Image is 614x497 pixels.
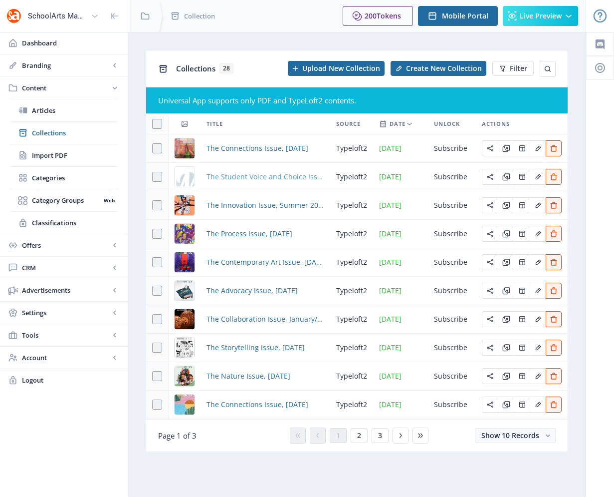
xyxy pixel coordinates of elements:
a: Edit page [546,314,562,323]
a: Edit page [546,171,562,181]
td: [DATE] [373,277,428,305]
span: Mobile Portal [442,12,488,20]
a: Edit page [482,200,498,209]
td: typeloft2 [330,191,373,220]
span: Source [336,118,361,130]
td: Subscribe [428,277,476,305]
a: The Connections Issue, [DATE] [206,399,308,411]
img: properties.app_icon.png [6,8,22,24]
span: The Nature Issue, [DATE] [206,370,290,382]
a: Edit page [498,228,514,238]
img: cover.jpg [175,167,195,187]
img: 15ad045d-8524-468b-a0de-1f00bc134e43.png [175,138,195,158]
a: Classifications [10,212,118,234]
a: Edit page [514,399,530,409]
td: Subscribe [428,134,476,163]
td: Subscribe [428,220,476,248]
img: 8e2b6bbf-8dae-414b-a6f5-84a18bbcfe9b.png [175,224,195,244]
button: 200Tokens [343,6,413,26]
a: Edit page [546,285,562,295]
img: d48d95ad-d8e3-41d8-84eb-334bbca4bb7b.png [175,195,195,215]
a: The Process Issue, [DATE] [206,228,292,240]
div: Universal App supports only PDF and TypeLoft2 contents. [158,95,556,105]
td: typeloft2 [330,220,373,248]
a: The Connections Issue, [DATE] [206,142,308,154]
span: 1 [336,432,340,440]
td: typeloft2 [330,305,373,334]
a: Edit page [498,314,514,323]
td: [DATE] [373,334,428,362]
td: typeloft2 [330,248,373,277]
img: 25e7b029-8912-40f9-bdfa-ba5e0f209b25.png [175,338,195,358]
a: Edit page [514,171,530,181]
a: Edit page [482,314,498,323]
span: Unlock [434,118,460,130]
a: Edit page [530,342,546,352]
a: Edit page [498,143,514,152]
a: Edit page [530,228,546,238]
td: Subscribe [428,191,476,220]
td: [DATE] [373,248,428,277]
a: Edit page [482,371,498,380]
td: typeloft2 [330,163,373,191]
td: typeloft2 [330,391,373,419]
a: Edit page [514,257,530,266]
a: Edit page [530,257,546,266]
span: Date [390,118,406,130]
td: [DATE] [373,305,428,334]
a: Edit page [514,285,530,295]
a: Edit page [530,399,546,409]
img: 9211a670-13fb-492a-930b-e4eb21ad28b3.png [175,309,195,329]
td: [DATE] [373,362,428,391]
span: The Innovation Issue, Summer 2025 [206,199,324,211]
a: Edit page [482,228,498,238]
span: Articles [32,105,118,115]
a: Edit page [530,143,546,152]
span: Import PDF [32,150,118,160]
button: Show 10 Records [475,428,556,443]
button: 1 [330,428,347,443]
a: The Advocacy Issue, [DATE] [206,285,298,297]
a: Edit page [498,342,514,352]
a: Edit page [514,314,530,323]
a: Edit page [546,200,562,209]
nb-badge: Web [100,195,118,205]
a: Edit page [530,200,546,209]
a: Edit page [498,257,514,266]
span: Filter [510,64,527,72]
span: Actions [482,118,510,130]
a: Edit page [514,228,530,238]
a: Categories [10,167,118,189]
td: [DATE] [373,134,428,163]
span: 2 [357,432,361,440]
a: Edit page [482,285,498,295]
td: [DATE] [373,191,428,220]
td: typeloft2 [330,134,373,163]
a: Edit page [530,314,546,323]
img: a4271694-0c87-4a09-9142-d883a85e28a1.png [175,281,195,301]
img: 89e5a51b-b125-4246-816e-a18a65a1af06.jpg [175,395,195,415]
a: Edit page [498,399,514,409]
span: The Contemporary Art Issue, [DATE] [206,256,324,268]
a: Edit page [514,200,530,209]
span: Page 1 of 3 [158,431,197,441]
span: Collections [176,63,215,73]
a: Edit page [498,171,514,181]
span: Settings [22,308,110,318]
button: Live Preview [503,6,578,26]
td: typeloft2 [330,334,373,362]
a: The Collaboration Issue, January/[DATE] [206,313,324,325]
td: Subscribe [428,391,476,419]
button: Upload New Collection [288,61,385,76]
td: Subscribe [428,362,476,391]
a: Category GroupsWeb [10,189,118,211]
td: Subscribe [428,163,476,191]
span: The Student Voice and Choice Issue, [DATE] [206,171,324,183]
span: 28 [219,63,233,73]
a: Edit page [514,143,530,152]
span: Tools [22,330,110,340]
a: Edit page [498,200,514,209]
